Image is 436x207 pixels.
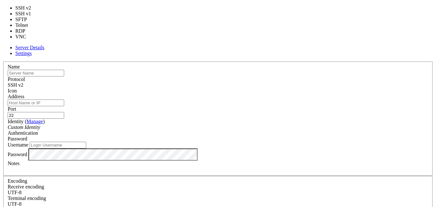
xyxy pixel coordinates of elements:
input: Login Username [30,142,86,148]
li: SSH v1 [15,11,39,17]
label: The default terminal encoding. ISO-2022 enables character map translations (like graphics maps). ... [8,195,46,201]
label: Port [8,106,16,112]
input: Port Number [8,112,64,119]
label: Username [8,142,28,147]
span: Password [8,136,27,141]
a: Manage [26,119,43,124]
li: SFTP [15,17,39,22]
div: UTF-8 [8,190,428,195]
input: Host Name or IP [8,100,64,106]
span: ( ) [25,119,45,124]
div: Password [8,136,428,142]
a: Settings [15,51,32,56]
label: Protocol [8,76,25,82]
li: Telnet [15,22,39,28]
label: Set the expected encoding for data received from the host. If the encodings do not match, visual ... [8,184,44,189]
label: Icon [8,88,17,93]
label: Name [8,64,20,69]
label: Password [8,151,27,157]
span: UTF-8 [8,201,22,207]
li: VNC [15,34,39,40]
li: RDP [15,28,39,34]
label: Notes [8,161,19,166]
label: Encoding [8,178,27,184]
li: SSH v2 [15,5,39,11]
label: Identity [8,119,45,124]
a: Server Details [15,45,44,50]
label: Address [8,94,24,99]
span: SSH v2 [8,82,23,88]
i: Custom Identity [8,124,40,130]
div: UTF-8 [8,201,428,207]
span: UTF-8 [8,190,22,195]
div: SSH v2 [8,82,428,88]
input: Server Name [8,70,64,76]
div: Custom Identity [8,124,428,130]
label: Authentication [8,130,38,136]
